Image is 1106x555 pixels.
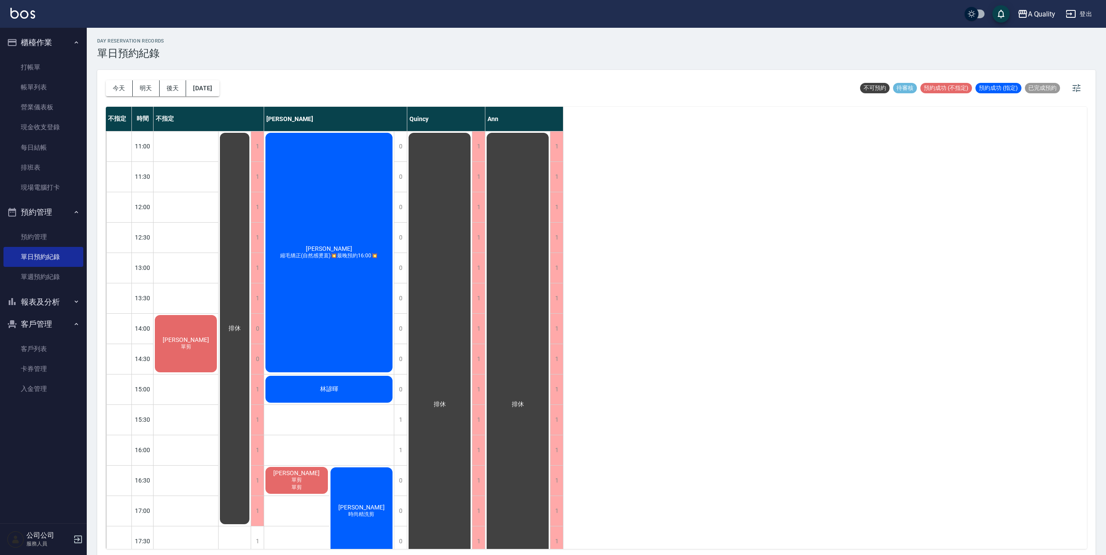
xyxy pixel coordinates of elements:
[154,107,264,131] div: 不指定
[290,476,304,484] span: 單剪
[3,379,83,399] a: 入金管理
[3,201,83,223] button: 預約管理
[394,405,407,435] div: 1
[394,466,407,496] div: 0
[1014,5,1059,23] button: A Quality
[394,374,407,404] div: 0
[3,31,83,54] button: 櫃檯作業
[132,374,154,404] div: 15:00
[3,291,83,313] button: 報表及分析
[550,466,563,496] div: 1
[132,404,154,435] div: 15:30
[3,77,83,97] a: 帳單列表
[132,107,154,131] div: 時間
[920,84,972,92] span: 預約成功 (不指定)
[3,227,83,247] a: 預約管理
[251,344,264,374] div: 0
[3,158,83,177] a: 排班表
[394,131,407,161] div: 0
[394,496,407,526] div: 0
[992,5,1010,23] button: save
[132,222,154,253] div: 12:30
[272,470,321,476] span: [PERSON_NAME]
[106,80,133,96] button: 今天
[160,80,187,96] button: 後天
[133,80,160,96] button: 明天
[304,245,354,252] span: [PERSON_NAME]
[3,339,83,359] a: 客戶列表
[251,314,264,344] div: 0
[472,435,485,465] div: 1
[472,496,485,526] div: 1
[472,466,485,496] div: 1
[550,223,563,253] div: 1
[3,97,83,117] a: 營業儀表板
[251,162,264,192] div: 1
[3,177,83,197] a: 現場電腦打卡
[394,344,407,374] div: 0
[251,405,264,435] div: 1
[132,465,154,496] div: 16:30
[251,374,264,404] div: 1
[132,435,154,465] div: 16:00
[7,531,24,548] img: Person
[251,496,264,526] div: 1
[1025,84,1060,92] span: 已完成預約
[251,192,264,222] div: 1
[132,496,154,526] div: 17:00
[550,344,563,374] div: 1
[394,253,407,283] div: 0
[3,247,83,267] a: 單日預約紀錄
[1062,6,1096,22] button: 登出
[550,435,563,465] div: 1
[106,107,132,131] div: 不指定
[550,131,563,161] div: 1
[550,314,563,344] div: 1
[132,253,154,283] div: 13:00
[251,253,264,283] div: 1
[97,47,164,59] h3: 單日預約紀錄
[3,57,83,77] a: 打帳單
[550,283,563,313] div: 1
[290,484,304,491] span: 單剪
[550,405,563,435] div: 1
[550,162,563,192] div: 1
[394,435,407,465] div: 1
[132,131,154,161] div: 11:00
[26,531,71,540] h5: 公司公司
[3,359,83,379] a: 卡券管理
[318,385,340,393] span: 林諺暉
[472,283,485,313] div: 1
[472,374,485,404] div: 1
[26,540,71,548] p: 服務人員
[132,283,154,313] div: 13:30
[472,253,485,283] div: 1
[432,401,448,408] span: 排休
[472,223,485,253] div: 1
[550,253,563,283] div: 1
[472,405,485,435] div: 1
[337,504,386,511] span: [PERSON_NAME]
[3,117,83,137] a: 現金收支登錄
[3,138,83,158] a: 每日結帳
[132,192,154,222] div: 12:00
[510,401,526,408] span: 排休
[3,313,83,335] button: 客戶管理
[394,283,407,313] div: 0
[251,435,264,465] div: 1
[264,107,407,131] div: [PERSON_NAME]
[893,84,917,92] span: 待審核
[394,314,407,344] div: 0
[132,313,154,344] div: 14:00
[407,107,485,131] div: Quincy
[179,343,193,351] span: 單剪
[472,314,485,344] div: 1
[251,131,264,161] div: 1
[278,252,380,259] span: 縮毛矯正(自然感燙直)💥最晚預約16:00💥
[394,223,407,253] div: 0
[251,223,264,253] div: 1
[472,344,485,374] div: 1
[186,80,219,96] button: [DATE]
[550,374,563,404] div: 1
[975,84,1021,92] span: 預約成功 (指定)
